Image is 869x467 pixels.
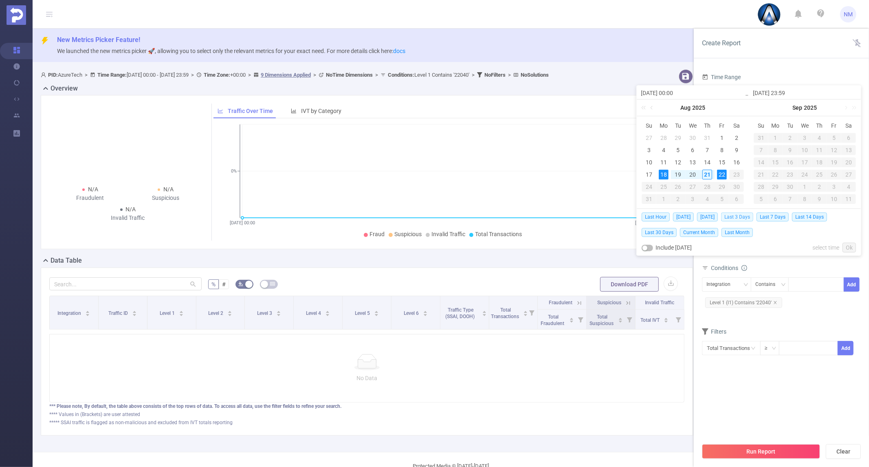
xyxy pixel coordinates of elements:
[732,145,741,155] div: 9
[686,193,700,205] td: September 3, 2025
[838,341,854,355] button: Add
[715,144,729,156] td: August 8, 2025
[812,156,827,168] td: September 18, 2025
[768,193,783,205] td: October 6, 2025
[656,194,671,204] div: 1
[827,157,841,167] div: 19
[673,133,683,143] div: 29
[680,228,718,237] span: Current Month
[671,120,686,132] th: Tue
[261,72,311,78] u: 9 Dimensions Applied
[642,144,656,156] td: August 3, 2025
[469,72,477,78] span: >
[671,144,686,156] td: August 5, 2025
[388,72,414,78] b: Conditions :
[798,120,812,132] th: Wed
[204,72,230,78] b: Time Zone:
[642,181,656,193] td: August 24, 2025
[798,144,812,156] td: September 10, 2025
[711,265,747,271] span: Conditions
[841,193,856,205] td: October 11, 2025
[700,168,715,181] td: August 21, 2025
[702,74,741,80] span: Time Range
[754,193,768,205] td: October 5, 2025
[783,132,798,144] td: September 2, 2025
[325,310,330,314] div: Sort
[768,194,783,204] div: 6
[705,297,782,308] span: Level 1 (l1) Contains '22040'
[506,72,513,78] span: >
[812,193,827,205] td: October 9, 2025
[41,37,49,45] i: icon: thunderbolt
[798,133,812,143] div: 3
[702,444,820,459] button: Run Report
[841,182,856,192] div: 4
[798,156,812,168] td: September 17, 2025
[798,170,812,179] div: 24
[291,108,297,114] i: icon: bar-chart
[721,212,753,221] span: Last 3 Days
[370,231,385,237] span: Fraud
[768,145,783,155] div: 8
[812,133,827,143] div: 4
[700,122,715,129] span: Th
[671,193,686,205] td: September 2, 2025
[715,168,729,181] td: August 22, 2025
[827,122,841,129] span: Fr
[812,157,827,167] div: 18
[842,100,849,116] a: Next month (PageDown)
[754,157,768,167] div: 14
[700,132,715,144] td: July 31, 2025
[642,228,677,237] span: Last 30 Days
[783,157,798,167] div: 16
[783,156,798,168] td: September 16, 2025
[600,277,659,292] button: Download PDF
[841,144,856,156] td: September 13, 2025
[843,243,856,252] a: Ok
[642,122,656,129] span: Su
[700,120,715,132] th: Thu
[754,194,768,204] div: 5
[827,133,841,143] div: 5
[635,220,660,226] tspan: [DATE] 23:59
[844,277,860,292] button: Add
[85,310,90,314] div: Sort
[768,181,783,193] td: September 29, 2025
[768,156,783,168] td: September 15, 2025
[702,170,712,179] div: 21
[754,122,768,129] span: Su
[783,193,798,205] td: October 7, 2025
[656,144,671,156] td: August 4, 2025
[51,256,82,266] h2: Data Table
[702,145,712,155] div: 7
[270,281,275,286] i: icon: table
[783,122,798,129] span: Tu
[729,132,744,144] td: August 2, 2025
[715,194,729,204] div: 5
[671,182,686,192] div: 26
[641,88,745,98] input: Start date
[227,310,232,314] div: Sort
[827,168,841,181] td: September 26, 2025
[732,133,741,143] div: 2
[659,170,669,179] div: 18
[644,133,654,143] div: 27
[844,6,853,22] span: NM
[812,120,827,132] th: Thu
[179,310,183,312] i: icon: caret-up
[41,72,48,77] i: icon: user
[642,132,656,144] td: July 27, 2025
[783,168,798,181] td: September 23, 2025
[301,108,341,114] span: IVT by Category
[812,144,827,156] td: September 11, 2025
[754,132,768,144] td: August 31, 2025
[753,88,857,98] input: End date
[642,156,656,168] td: August 10, 2025
[649,100,656,116] a: Previous month (PageUp)
[841,120,856,132] th: Sat
[132,310,137,312] i: icon: caret-up
[700,193,715,205] td: September 4, 2025
[841,157,856,167] div: 20
[230,220,255,226] tspan: [DATE] 00:00
[189,72,196,78] span: >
